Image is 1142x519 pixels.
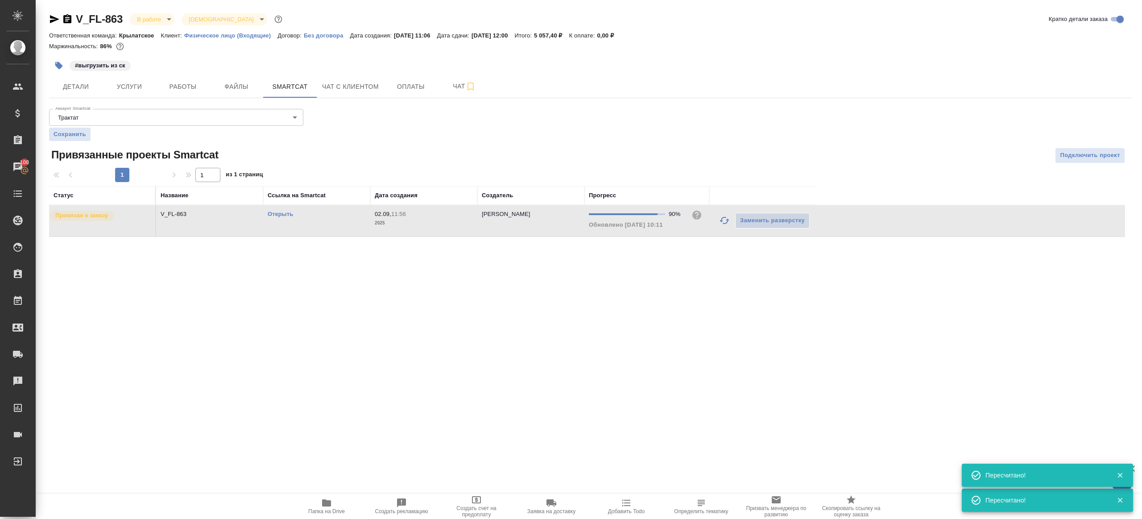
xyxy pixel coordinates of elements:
button: 573.62 RUB; [114,41,126,52]
div: Название [161,191,188,200]
p: [DATE] 12:00 [472,32,515,39]
p: Физическое лицо (Входящие) [184,32,278,39]
p: Клиент: [161,32,184,39]
p: [PERSON_NAME] [482,211,530,217]
p: #выгрузить из ск [75,61,125,70]
span: Smartcat [269,81,311,92]
button: Скопировать ссылку на оценку заказа [814,494,889,519]
button: Закрыть [1111,471,1129,479]
button: Скопировать ссылку для ЯМессенджера [49,14,60,25]
div: Трактат [49,109,303,126]
span: Файлы [215,81,258,92]
div: В работе [182,13,267,25]
span: выгрузить из ск [69,61,132,69]
span: Подключить проект [1060,150,1120,161]
div: Прогресс [589,191,616,200]
div: Дата создания [375,191,418,200]
span: Добавить Todo [608,508,645,515]
p: 5 057,40 ₽ [534,32,569,39]
p: Дата создания: [350,32,394,39]
span: 100 [15,158,35,167]
span: Детали [54,81,97,92]
button: Заменить разверстку [735,213,810,228]
span: Заявка на доставку [527,508,575,515]
span: Услуги [108,81,151,92]
span: Создать счет на предоплату [444,505,509,518]
p: 02.09, [375,211,391,217]
div: Создатель [482,191,513,200]
p: Крылатское [119,32,161,39]
button: Обновить прогресс [714,210,735,231]
span: Создать рекламацию [375,508,428,515]
p: 0,00 ₽ [597,32,621,39]
button: Подключить проект [1055,148,1125,163]
button: В работе [134,16,164,23]
p: Итого: [515,32,534,39]
p: [DATE] 11:06 [394,32,437,39]
span: Чат [443,81,486,92]
span: Заменить разверстку [740,216,805,226]
span: Работы [161,81,204,92]
span: из 1 страниц [226,169,263,182]
p: 11:56 [391,211,406,217]
svg: Подписаться [465,81,476,92]
button: Добавить тэг [49,56,69,75]
button: Закрыть [1111,496,1129,504]
div: В работе [130,13,174,25]
button: Скопировать ссылку [62,14,73,25]
p: Без договора [304,32,350,39]
button: Создать счет на предоплату [439,494,514,519]
span: Чат с клиентом [322,81,379,92]
p: 86% [100,43,114,50]
span: Папка на Drive [308,508,345,515]
button: Добавить Todo [589,494,664,519]
div: Пересчитано! [985,496,1103,505]
button: Определить тематику [664,494,739,519]
button: Папка на Drive [289,494,364,519]
p: К оплате: [569,32,597,39]
div: Статус [54,191,74,200]
div: Ссылка на Smartcat [268,191,326,200]
p: Дата сдачи: [437,32,472,39]
span: Обновлено [DATE] 10:11 [589,221,663,228]
a: Физическое лицо (Входящие) [184,31,278,39]
div: Пересчитано! [985,471,1103,480]
a: Без договора [304,31,350,39]
button: Доп статусы указывают на важность/срочность заказа [273,13,284,25]
span: Кратко детали заказа [1049,15,1108,24]
a: 100 [2,156,33,178]
div: 90% [669,210,684,219]
p: Ответственная команда: [49,32,119,39]
button: Сохранить [49,128,91,141]
p: 2025 [375,219,473,228]
span: Привязанные проекты Smartcat [49,148,219,162]
button: Заявка на доставку [514,494,589,519]
button: Призвать менеджера по развитию [739,494,814,519]
span: Скопировать ссылку на оценку заказа [819,505,883,518]
button: [DEMOGRAPHIC_DATA] [186,16,256,23]
span: Сохранить [54,130,86,139]
span: Определить тематику [674,508,728,515]
p: Договор: [277,32,304,39]
p: V_FL-863 [161,210,259,219]
a: V_FL-863 [76,13,123,25]
span: Призвать менеджера по развитию [744,505,808,518]
button: Трактат [55,114,81,121]
span: Оплаты [389,81,432,92]
button: Создать рекламацию [364,494,439,519]
a: Открыть [268,211,293,217]
p: Привязан к заказу [55,211,108,220]
p: Маржинальность: [49,43,100,50]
